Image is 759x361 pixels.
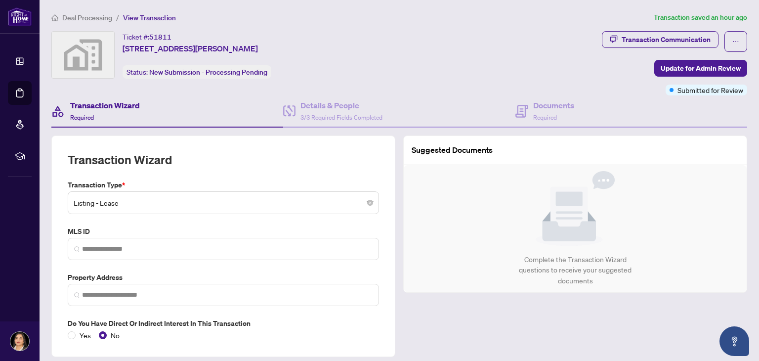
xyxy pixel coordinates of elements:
div: Transaction Communication [622,32,711,47]
div: Ticket #: [123,31,171,43]
span: [STREET_ADDRESS][PERSON_NAME] [123,43,258,54]
img: logo [8,7,32,26]
label: Do you have direct or indirect interest in this transaction [68,318,379,329]
span: close-circle [367,200,373,206]
h4: Details & People [300,99,382,111]
span: home [51,14,58,21]
span: Update for Admin Review [661,60,741,76]
label: MLS ID [68,226,379,237]
label: Transaction Type [68,180,379,190]
span: No [107,330,124,341]
span: Required [533,114,557,121]
div: Status: [123,65,271,79]
h2: Transaction Wizard [68,152,172,168]
button: Update for Admin Review [654,60,747,77]
label: Property Address [68,272,379,283]
h4: Transaction Wizard [70,99,140,111]
span: 3/3 Required Fields Completed [300,114,382,121]
img: search_icon [74,292,80,298]
span: Deal Processing [62,13,112,22]
img: Profile Icon [10,332,29,351]
img: search_icon [74,246,80,252]
img: Null State Icon [536,171,615,246]
span: Yes [76,330,95,341]
span: New Submission - Processing Pending [149,68,267,77]
article: Transaction saved an hour ago [654,12,747,23]
div: Complete the Transaction Wizard questions to receive your suggested documents [508,254,642,287]
span: Submitted for Review [677,85,743,95]
li: / [116,12,119,23]
span: ellipsis [732,38,739,45]
span: Listing - Lease [74,193,373,212]
span: Required [70,114,94,121]
button: Open asap [719,326,749,356]
button: Transaction Communication [602,31,718,48]
img: svg%3e [52,32,114,78]
span: 51811 [149,33,171,42]
h4: Documents [533,99,574,111]
span: View Transaction [123,13,176,22]
article: Suggested Documents [412,144,493,156]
